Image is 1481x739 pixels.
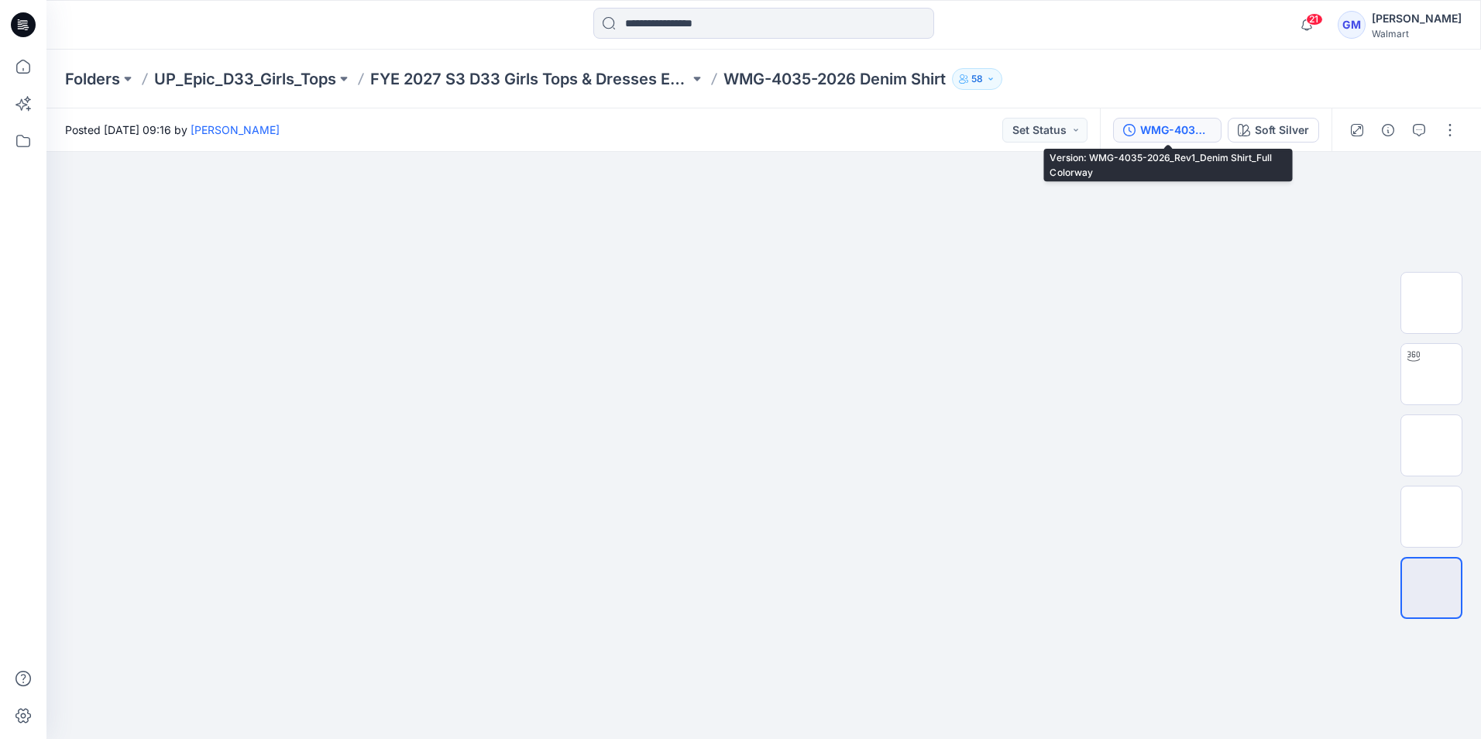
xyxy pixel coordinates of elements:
[952,68,1002,90] button: 58
[1372,9,1462,28] div: [PERSON_NAME]
[1255,122,1309,139] div: Soft Silver
[1228,118,1319,143] button: Soft Silver
[65,122,280,138] span: Posted [DATE] 09:16 by
[370,68,689,90] a: FYE 2027 S3 D33 Girls Tops & Dresses Epic Design
[1338,11,1366,39] div: GM
[1140,122,1211,139] div: WMG-4035-2026_Rev1_Denim Shirt_Full Colorway
[65,68,120,90] a: Folders
[1376,118,1400,143] button: Details
[191,123,280,136] a: [PERSON_NAME]
[154,68,336,90] a: UP_Epic_D33_Girls_Tops
[1372,28,1462,40] div: Walmart
[1306,13,1323,26] span: 21
[1113,118,1222,143] button: WMG-4035-2026_Rev1_Denim Shirt_Full Colorway
[971,70,983,88] p: 58
[723,68,946,90] p: WMG-4035-2026 Denim Shirt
